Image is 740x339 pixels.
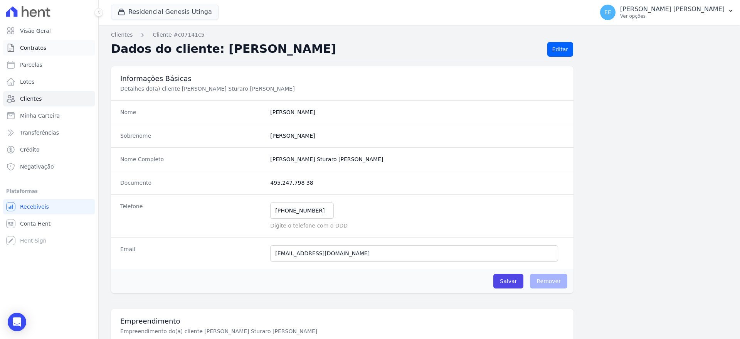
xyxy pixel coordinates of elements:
[20,220,50,228] span: Conta Hent
[270,222,564,229] p: Digite o telefone com o DDD
[120,245,264,261] dt: Email
[120,202,264,229] dt: Telefone
[3,125,95,140] a: Transferências
[3,216,95,231] a: Conta Hent
[20,163,54,170] span: Negativação
[3,159,95,174] a: Negativação
[270,155,564,163] dd: [PERSON_NAME] Sturaro [PERSON_NAME]
[20,129,59,137] span: Transferências
[120,85,379,93] p: Detalhes do(a) cliente [PERSON_NAME] Sturaro [PERSON_NAME]
[270,179,564,187] dd: 495.247.798 38
[270,108,564,116] dd: [PERSON_NAME]
[3,74,95,89] a: Lotes
[111,31,133,39] a: Clientes
[111,42,541,57] h2: Dados do cliente: [PERSON_NAME]
[20,27,51,35] span: Visão Geral
[20,44,46,52] span: Contratos
[3,23,95,39] a: Visão Geral
[594,2,740,23] button: EE [PERSON_NAME] [PERSON_NAME] Ver opções
[111,31,728,39] nav: Breadcrumb
[20,112,60,120] span: Minha Carteira
[620,5,725,13] p: [PERSON_NAME] [PERSON_NAME]
[530,274,567,288] span: Remover
[3,57,95,73] a: Parcelas
[3,142,95,157] a: Crédito
[20,146,40,153] span: Crédito
[20,78,35,86] span: Lotes
[120,179,264,187] dt: Documento
[3,108,95,123] a: Minha Carteira
[120,327,379,335] p: Empreendimento do(a) cliente [PERSON_NAME] Sturaro [PERSON_NAME]
[20,203,49,211] span: Recebíveis
[604,10,611,15] span: EE
[120,74,564,83] h3: Informações Básicas
[6,187,92,196] div: Plataformas
[270,132,564,140] dd: [PERSON_NAME]
[547,42,573,57] a: Editar
[120,132,264,140] dt: Sobrenome
[8,313,26,331] div: Open Intercom Messenger
[20,61,42,69] span: Parcelas
[3,91,95,106] a: Clientes
[20,95,42,103] span: Clientes
[111,5,219,19] button: Residencial Genesis Utinga
[120,317,564,326] h3: Empreendimento
[3,40,95,56] a: Contratos
[120,155,264,163] dt: Nome Completo
[153,31,204,39] a: Cliente #c07141c5
[493,274,523,288] input: Salvar
[620,13,725,19] p: Ver opções
[3,199,95,214] a: Recebíveis
[120,108,264,116] dt: Nome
